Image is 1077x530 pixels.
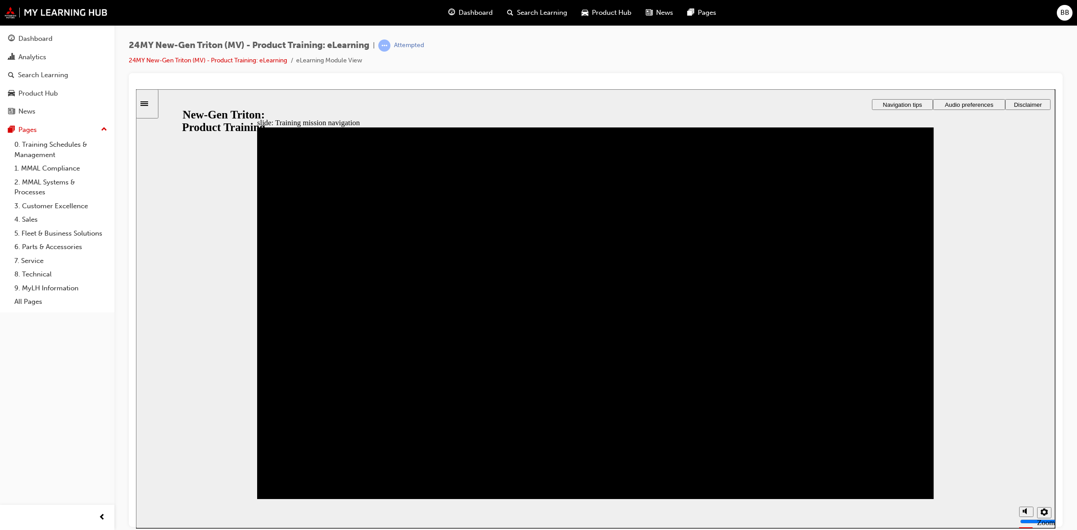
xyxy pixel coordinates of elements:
[8,108,15,116] span: news-icon
[4,122,111,138] button: Pages
[11,267,111,281] a: 8. Technical
[687,7,694,18] span: pages-icon
[8,126,15,134] span: pages-icon
[574,4,639,22] a: car-iconProduct Hub
[4,67,111,83] a: Search Learning
[18,125,37,135] div: Pages
[809,12,857,19] span: Audio preferences
[4,103,111,120] a: News
[11,138,111,162] a: 0. Training Schedules & Management
[901,418,915,429] button: Settings
[4,85,111,102] a: Product Hub
[296,56,362,66] li: eLearning Module View
[878,12,906,19] span: Disclaimer
[656,8,673,18] span: News
[394,41,424,50] div: Attempted
[517,8,567,18] span: Search Learning
[18,52,46,62] div: Analytics
[4,49,111,66] a: Analytics
[4,7,108,18] img: mmal
[592,8,631,18] span: Product Hub
[747,12,786,19] span: Navigation tips
[698,8,716,18] span: Pages
[11,199,111,213] a: 3. Customer Excellence
[18,70,68,80] div: Search Learning
[11,175,111,199] a: 2. MMAL Systems & Processes
[680,4,723,22] a: pages-iconPages
[11,213,111,227] a: 4. Sales
[500,4,574,22] a: search-iconSearch Learning
[582,7,588,18] span: car-icon
[639,4,680,22] a: news-iconNews
[448,7,455,18] span: guage-icon
[11,254,111,268] a: 7. Service
[4,31,111,47] a: Dashboard
[8,71,14,79] span: search-icon
[736,10,797,21] button: Navigation tips
[8,90,15,98] span: car-icon
[883,417,897,428] button: Mute (Ctrl+Alt+M)
[378,39,390,52] span: learningRecordVerb_ATTEMPT-icon
[99,512,105,523] span: prev-icon
[11,162,111,175] a: 1. MMAL Compliance
[18,88,58,99] div: Product Hub
[4,29,111,122] button: DashboardAnalyticsSearch LearningProduct HubNews
[1057,5,1073,21] button: BB
[11,240,111,254] a: 6. Parts & Accessories
[101,124,107,136] span: up-icon
[879,410,915,439] div: misc controls
[869,10,915,21] button: Disclaimer
[8,35,15,43] span: guage-icon
[507,7,513,18] span: search-icon
[11,227,111,241] a: 5. Fleet & Business Solutions
[1060,8,1069,18] span: BB
[18,106,35,117] div: News
[797,10,869,21] button: Audio preferences
[129,57,287,64] a: 24MY New-Gen Triton (MV) - Product Training: eLearning
[11,295,111,309] a: All Pages
[373,40,375,51] span: |
[129,40,369,51] span: 24MY New-Gen Triton (MV) - Product Training: eLearning
[646,7,652,18] span: news-icon
[18,34,53,44] div: Dashboard
[8,53,15,61] span: chart-icon
[441,4,500,22] a: guage-iconDashboard
[901,429,919,456] label: Zoom to fit
[459,8,493,18] span: Dashboard
[11,281,111,295] a: 9. MyLH Information
[884,429,942,436] input: volume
